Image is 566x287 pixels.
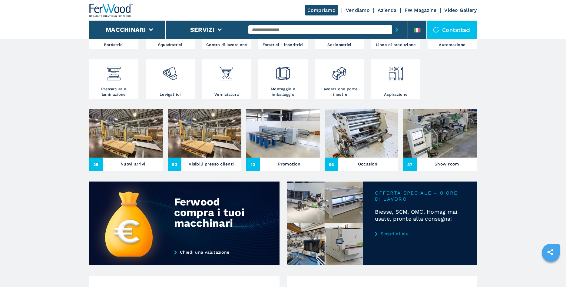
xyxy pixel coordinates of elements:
[258,59,307,99] a: Montaggio e imballaggio
[89,59,138,99] a: Pressatura e laminazione
[190,26,215,33] button: Servizi
[91,86,137,97] h3: Pressatura e laminazione
[106,26,146,33] button: Macchinari
[371,59,420,99] a: Aspirazione
[168,158,181,171] span: 83
[543,245,558,260] a: sharethis
[202,59,251,99] a: Verniciatura
[263,42,304,48] h3: Foratrici - inseritrici
[158,42,182,48] h3: Squadratrici
[174,197,253,229] div: Ferwood compra i tuoi macchinari
[106,61,122,82] img: pressa-strettoia.png
[331,61,347,82] img: lavorazione_porte_finestre_2.png
[89,182,280,265] img: Ferwood compra i tuoi macchinari
[403,109,477,158] img: Show room
[278,160,302,168] h3: Promozioni
[189,160,234,168] h3: Visibili presso clienti
[89,4,133,17] img: Ferwood
[346,7,370,13] a: Vendiamo
[325,109,398,158] img: Occasioni
[104,42,124,48] h3: Bordatrici
[403,158,417,171] span: 37
[376,42,416,48] h3: Linee di produzione
[146,59,195,99] a: Levigatrici
[403,109,477,171] a: Show room37Show room
[439,42,465,48] h3: Automazione
[388,61,404,82] img: aspirazione_1.png
[89,109,163,171] a: Nuovi arrivi28Nuovi arrivi
[89,109,163,158] img: Nuovi arrivi
[444,7,477,13] a: Video Gallery
[246,158,260,171] span: 13
[89,158,103,171] span: 28
[375,231,465,236] a: Scopri di più
[384,92,408,97] h3: Aspirazione
[121,160,145,168] h3: Nuovi arrivi
[435,160,459,168] h3: Show room
[162,61,178,82] img: levigatrici_2.png
[160,92,181,97] h3: Levigatrici
[405,7,437,13] a: FW Magazine
[214,92,239,97] h3: Verniciatura
[174,250,258,255] a: Chiedi una valutazione
[168,109,241,171] a: Visibili presso clienti83Visibili presso clienti
[427,21,477,39] div: Contattaci
[540,260,561,282] iframe: Chat
[246,109,320,158] img: Promozioni
[433,27,439,33] img: Contattaci
[315,59,364,99] a: Lavorazione porte finestre
[392,23,402,37] button: submit-button
[316,86,362,97] h3: Lavorazione porte finestre
[246,109,320,171] a: Promozioni13Promozioni
[325,109,398,171] a: Occasioni66Occasioni
[305,5,338,15] a: Compriamo
[287,182,363,265] img: Biesse, SCM, OMC, Homag mai usate, pronte alla consegna!
[168,109,241,158] img: Visibili presso clienti
[378,7,397,13] a: Azienda
[358,160,379,168] h3: Occasioni
[325,158,338,171] span: 66
[327,42,351,48] h3: Sezionatrici
[260,86,306,97] h3: Montaggio e imballaggio
[219,61,235,82] img: verniciatura_1.png
[206,42,247,48] h3: Centro di lavoro cnc
[275,61,291,82] img: montaggio_imballaggio_2.png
